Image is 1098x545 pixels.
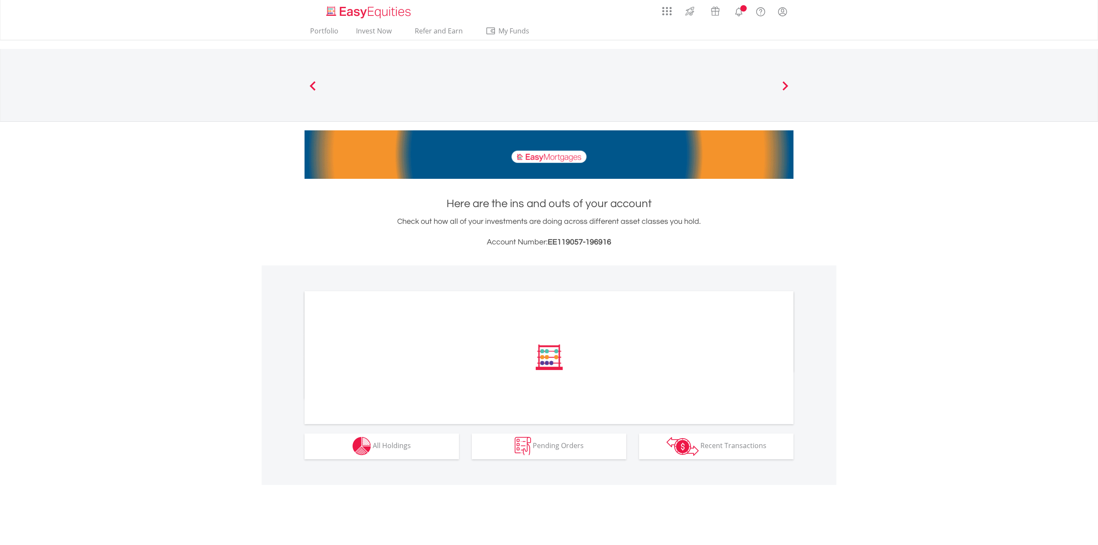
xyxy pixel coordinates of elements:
button: Pending Orders [472,434,626,459]
a: Portfolio [307,27,342,40]
img: vouchers-v2.svg [708,4,722,18]
img: EasyMortage Promotion Banner [305,130,793,179]
a: Invest Now [353,27,395,40]
a: AppsGrid [657,2,677,16]
button: Recent Transactions [639,434,793,459]
h3: Account Number: [305,236,793,248]
span: My Funds [486,25,542,36]
span: EE119057-196916 [548,238,611,246]
h1: Here are the ins and outs of your account [305,196,793,211]
span: All Holdings [373,441,411,450]
img: holdings-wht.png [353,437,371,455]
a: Refer and Earn [406,27,471,40]
span: Recent Transactions [700,441,766,450]
img: pending_instructions-wht.png [515,437,531,455]
button: All Holdings [305,434,459,459]
div: Check out how all of your investments are doing across different asset classes you hold. [305,216,793,248]
img: transactions-zar-wht.png [667,437,699,456]
a: My Profile [772,2,793,21]
span: Pending Orders [533,441,584,450]
a: Vouchers [703,2,728,18]
span: Refer and Earn [415,26,463,36]
a: FAQ's and Support [750,2,772,19]
img: grid-menu-icon.svg [662,6,672,16]
a: Home page [323,2,414,19]
a: Notifications [728,2,750,19]
img: thrive-v2.svg [683,4,697,18]
img: EasyEquities_Logo.png [325,5,414,19]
